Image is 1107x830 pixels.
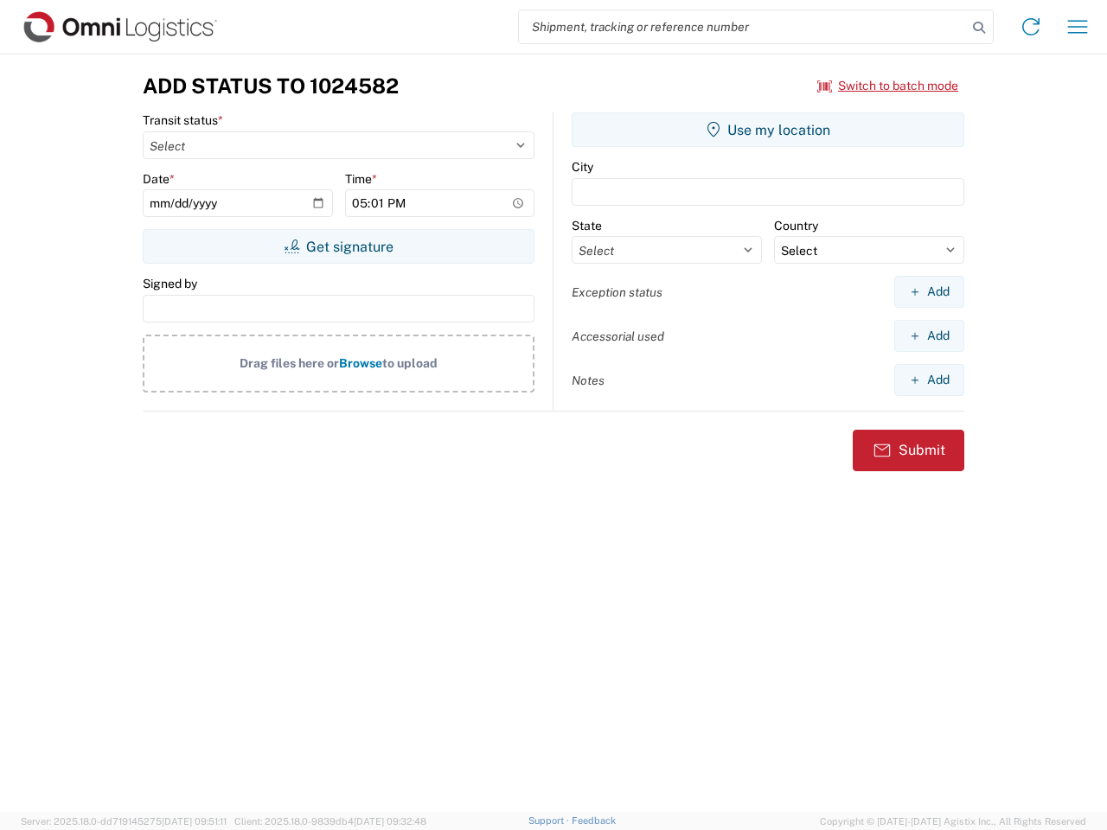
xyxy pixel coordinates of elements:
[820,814,1086,829] span: Copyright © [DATE]-[DATE] Agistix Inc., All Rights Reserved
[572,159,593,175] label: City
[234,816,426,827] span: Client: 2025.18.0-9839db4
[572,329,664,344] label: Accessorial used
[162,816,227,827] span: [DATE] 09:51:11
[382,356,438,370] span: to upload
[519,10,967,43] input: Shipment, tracking or reference number
[817,72,958,100] button: Switch to batch mode
[143,276,197,291] label: Signed by
[774,218,818,233] label: Country
[894,364,964,396] button: Add
[853,430,964,471] button: Submit
[240,356,339,370] span: Drag files here or
[21,816,227,827] span: Server: 2025.18.0-dd719145275
[572,218,602,233] label: State
[894,276,964,308] button: Add
[572,815,616,826] a: Feedback
[143,229,534,264] button: Get signature
[894,320,964,352] button: Add
[143,171,175,187] label: Date
[572,112,964,147] button: Use my location
[345,171,377,187] label: Time
[143,112,223,128] label: Transit status
[528,815,572,826] a: Support
[143,73,399,99] h3: Add Status to 1024582
[572,284,662,300] label: Exception status
[572,373,605,388] label: Notes
[354,816,426,827] span: [DATE] 09:32:48
[339,356,382,370] span: Browse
